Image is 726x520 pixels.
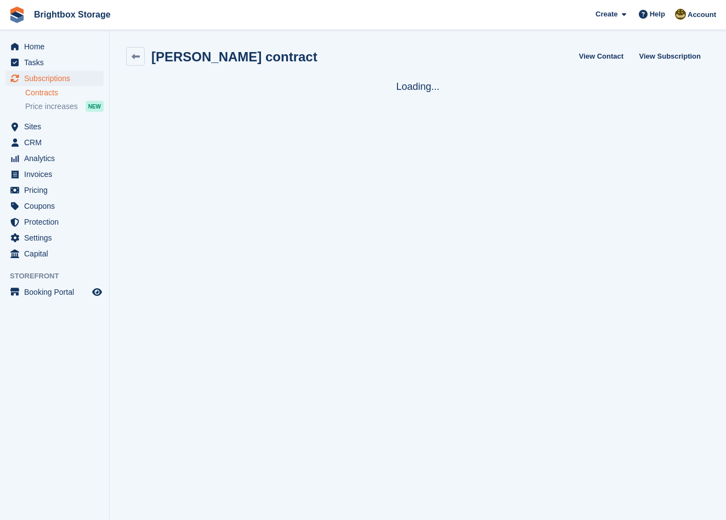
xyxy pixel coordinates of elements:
[24,39,90,54] span: Home
[30,5,115,24] a: Brightbox Storage
[5,55,104,70] a: menu
[5,119,104,134] a: menu
[90,285,104,299] a: Preview store
[5,135,104,150] a: menu
[25,101,78,112] span: Price increases
[24,198,90,214] span: Coupons
[5,198,104,214] a: menu
[126,79,710,94] div: Loading...
[24,119,90,134] span: Sites
[5,151,104,166] a: menu
[24,284,90,300] span: Booking Portal
[5,167,104,182] a: menu
[24,71,90,86] span: Subscriptions
[635,47,705,65] a: View Subscription
[24,214,90,230] span: Protection
[5,71,104,86] a: menu
[5,39,104,54] a: menu
[24,246,90,261] span: Capital
[688,9,716,20] span: Account
[5,246,104,261] a: menu
[24,230,90,245] span: Settings
[151,49,317,64] h2: [PERSON_NAME] contract
[25,100,104,112] a: Price increases NEW
[5,230,104,245] a: menu
[5,214,104,230] a: menu
[575,47,628,65] a: View Contact
[10,271,109,282] span: Storefront
[24,167,90,182] span: Invoices
[24,55,90,70] span: Tasks
[650,9,665,20] span: Help
[595,9,617,20] span: Create
[24,151,90,166] span: Analytics
[5,284,104,300] a: menu
[9,7,25,23] img: stora-icon-8386f47178a22dfd0bd8f6a31ec36ba5ce8667c1dd55bd0f319d3a0aa187defe.svg
[24,182,90,198] span: Pricing
[5,182,104,198] a: menu
[24,135,90,150] span: CRM
[675,9,686,20] img: Viki
[86,101,104,112] div: NEW
[25,88,104,98] a: Contracts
